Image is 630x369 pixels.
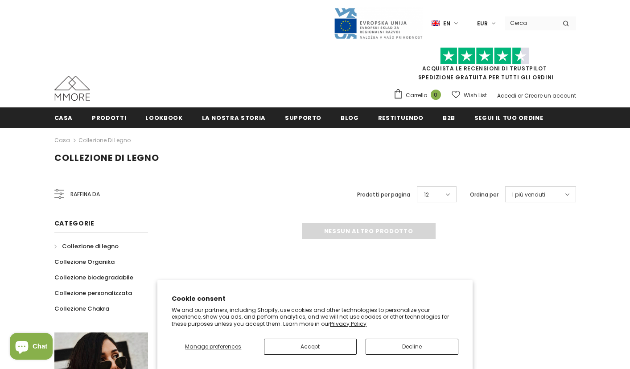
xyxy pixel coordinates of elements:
img: Fidati di Pilot Stars [440,47,529,65]
span: Restituendo [378,114,424,122]
label: Ordina per [470,190,498,199]
a: Collezione Organika [54,254,115,270]
a: Creare un account [524,92,576,99]
a: Segui il tuo ordine [474,107,543,127]
span: Prodotti [92,114,126,122]
button: Manage preferences [172,339,255,355]
span: supporto [285,114,321,122]
a: Acquista le recensioni di TrustPilot [422,65,547,72]
button: Decline [366,339,458,355]
span: 0 [431,90,441,100]
span: Collezione Chakra [54,304,109,313]
a: Casa [54,107,73,127]
span: Manage preferences [185,343,241,350]
a: Privacy Policy [330,320,366,328]
a: La nostra storia [202,107,266,127]
a: Restituendo [378,107,424,127]
span: La nostra storia [202,114,266,122]
img: i-lang-1.png [432,20,440,27]
img: Casi MMORE [54,76,90,101]
label: Prodotti per pagina [357,190,410,199]
span: Casa [54,114,73,122]
input: Search Site [505,16,556,29]
inbox-online-store-chat: Shopify online store chat [7,333,55,362]
h2: Cookie consent [172,294,458,303]
img: Javni Razpis [334,7,423,40]
a: Prodotti [92,107,126,127]
span: Carrello [406,91,427,100]
span: 12 [424,190,429,199]
a: Collezione Chakra [54,301,109,316]
a: Collezione di legno [78,136,131,144]
span: Collezione di legno [54,152,159,164]
button: Accept [264,339,357,355]
span: Collezione biodegradabile [54,273,133,282]
span: Lookbook [145,114,182,122]
span: Collezione Organika [54,258,115,266]
a: Accedi [497,92,516,99]
span: Blog [341,114,359,122]
span: Categorie [54,219,95,228]
span: Collezione personalizzata [54,289,132,297]
span: I più venduti [512,190,545,199]
span: SPEDIZIONE GRATUITA PER TUTTI GLI ORDINI [393,51,576,81]
span: or [518,92,523,99]
a: Wish List [452,87,487,103]
span: B2B [443,114,455,122]
a: Javni Razpis [334,19,423,27]
span: EUR [477,19,488,28]
span: Segui il tuo ordine [474,114,543,122]
a: supporto [285,107,321,127]
a: Blog [341,107,359,127]
p: We and our partners, including Shopify, use cookies and other technologies to personalize your ex... [172,307,458,328]
span: Collezione di legno [62,242,119,250]
a: Carrello 0 [393,89,445,102]
a: Casa [54,135,70,146]
a: Collezione di legno [54,238,119,254]
a: Collezione personalizzata [54,285,132,301]
span: Raffina da [70,189,100,199]
span: Wish List [464,91,487,100]
a: Collezione biodegradabile [54,270,133,285]
a: B2B [443,107,455,127]
a: Lookbook [145,107,182,127]
span: en [443,19,450,28]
